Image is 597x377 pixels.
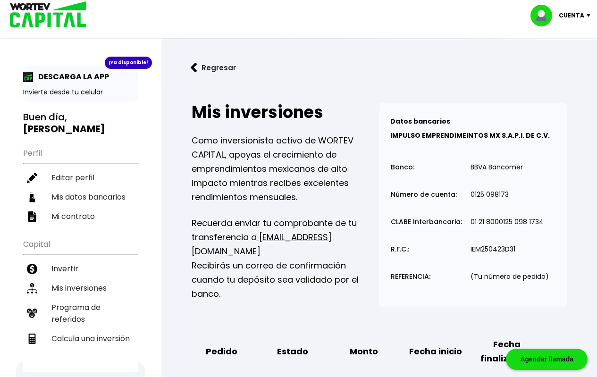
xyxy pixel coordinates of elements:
p: DESCARGA LA APP [34,71,109,83]
img: profile-image [530,5,559,26]
b: IMPULSO EMPRENDIMEINTOS MX S.A.P.I. DE C.V. [390,131,550,140]
img: calculadora-icon.17d418c4.svg [27,334,37,344]
p: R.F.C.: [391,246,409,253]
h2: Mis inversiones [192,103,379,122]
ul: Perfil [23,142,138,226]
a: Calcula una inversión [23,329,138,348]
p: Como inversionista activo de WORTEV CAPITAL, apoyas el crecimiento de emprendimientos mexicanos d... [192,134,379,204]
button: Regresar [177,55,250,80]
p: 0125 098173 [471,191,509,198]
img: inversiones-icon.6695dc30.svg [27,283,37,293]
p: Recuerda enviar tu comprobante de tu transferencia a Recibirás un correo de confirmación cuando t... [192,216,379,301]
div: Agendar llamada [506,349,588,370]
p: Banco: [391,164,414,171]
b: Datos bancarios [390,117,450,126]
b: [PERSON_NAME] [23,122,105,135]
p: 01 21 8000125 098 1734 [471,218,544,226]
p: IEM250423D31 [471,246,515,253]
img: icon-down [584,14,597,17]
a: Programa de referidos [23,298,138,329]
a: Mi contrato [23,207,138,226]
b: Fecha inicio [409,344,462,359]
a: Invertir [23,259,138,278]
p: Invierte desde tu celular [23,87,138,97]
img: datos-icon.10cf9172.svg [27,192,37,202]
img: flecha izquierda [191,63,197,73]
img: app-icon [23,72,34,82]
b: Fecha finalización [477,337,537,366]
p: CLABE Interbancaria: [391,218,462,226]
ul: Capital [23,234,138,372]
a: [EMAIL_ADDRESS][DOMAIN_NAME] [192,231,332,257]
img: invertir-icon.b3b967d7.svg [27,264,37,274]
div: ¡Ya disponible! [105,57,152,69]
p: (Tu número de pedido) [471,273,549,280]
img: contrato-icon.f2db500c.svg [27,211,37,222]
p: BBVA Bancomer [471,164,523,171]
h3: Buen día, [23,111,138,135]
a: flecha izquierdaRegresar [177,55,582,80]
a: Mis inversiones [23,278,138,298]
a: Editar perfil [23,168,138,187]
img: editar-icon.952d3147.svg [27,173,37,183]
img: recomiendanos-icon.9b8e9327.svg [27,308,37,318]
b: Estado [277,344,308,359]
b: Monto [350,344,378,359]
p: Número de cuenta: [391,191,457,198]
b: Pedido [206,344,237,359]
p: REFERENCIA: [391,273,430,280]
a: Mis datos bancarios [23,187,138,207]
p: Cuenta [559,8,584,23]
